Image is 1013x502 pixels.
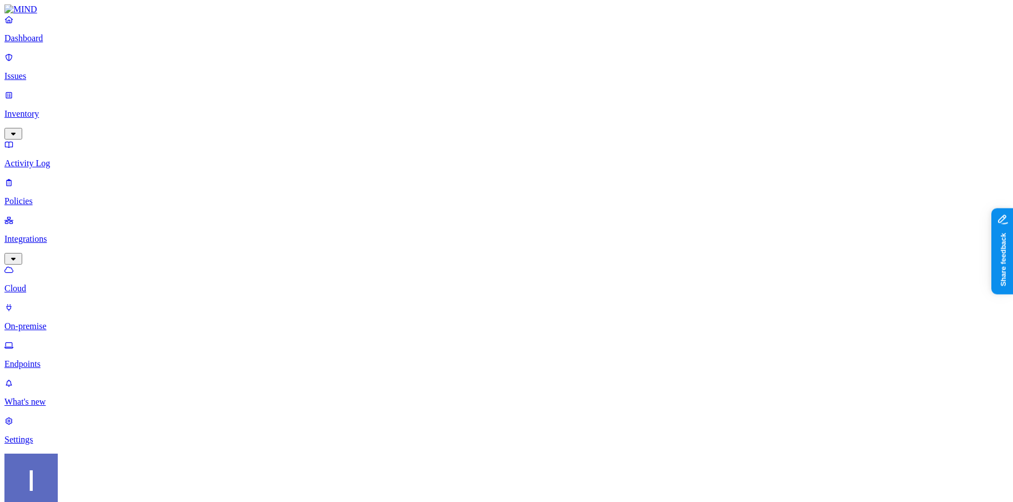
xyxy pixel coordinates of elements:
a: MIND [4,4,1009,14]
a: Endpoints [4,340,1009,369]
p: On-premise [4,321,1009,331]
img: MIND [4,4,37,14]
a: Policies [4,177,1009,206]
p: Dashboard [4,33,1009,43]
a: On-premise [4,302,1009,331]
p: Activity Log [4,158,1009,168]
a: Inventory [4,90,1009,138]
p: Integrations [4,234,1009,244]
p: Settings [4,435,1009,445]
a: Integrations [4,215,1009,263]
p: Inventory [4,109,1009,119]
a: Settings [4,416,1009,445]
a: Activity Log [4,140,1009,168]
p: Policies [4,196,1009,206]
a: Cloud [4,265,1009,294]
a: What's new [4,378,1009,407]
p: Endpoints [4,359,1009,369]
a: Issues [4,52,1009,81]
p: Issues [4,71,1009,81]
p: What's new [4,397,1009,407]
p: Cloud [4,284,1009,294]
a: Dashboard [4,14,1009,43]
